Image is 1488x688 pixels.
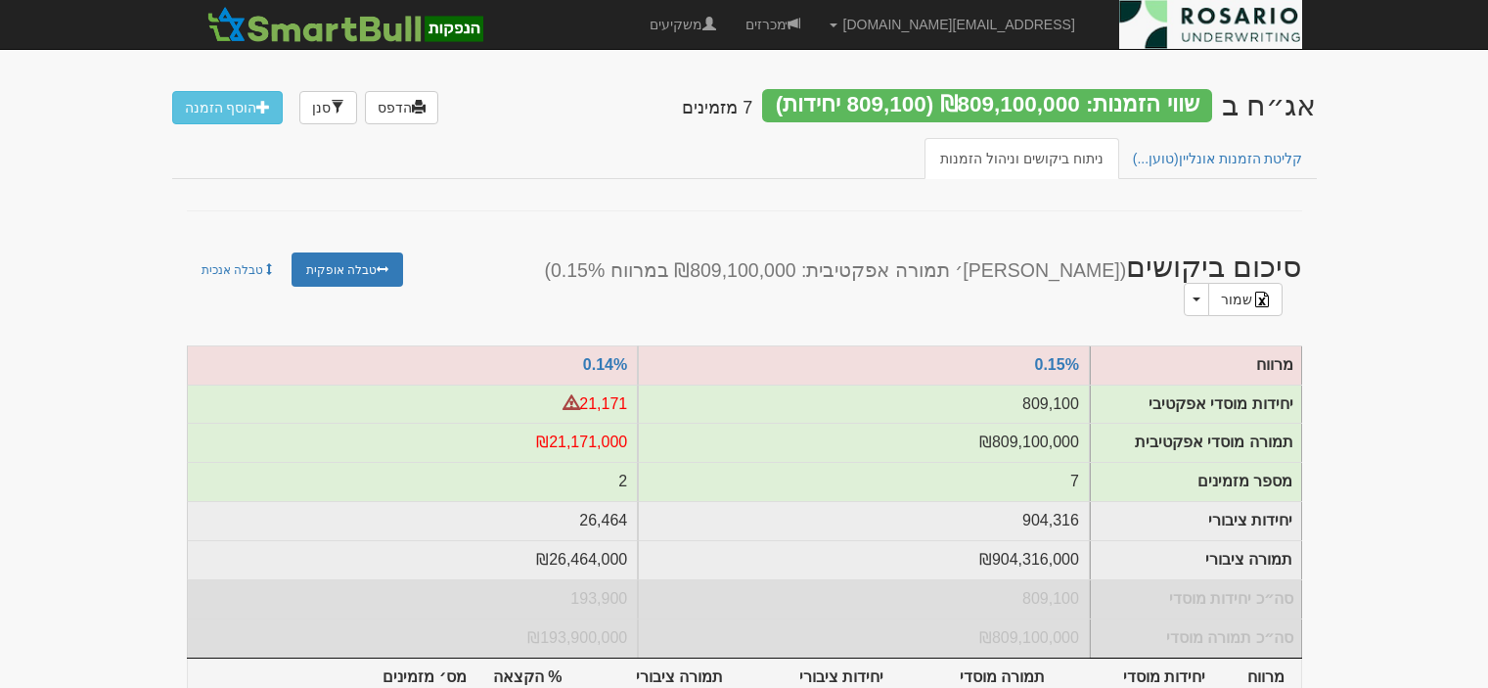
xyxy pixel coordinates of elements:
[299,91,357,124] a: סנן
[638,619,1090,658] td: סה״כ תמורה
[365,91,438,124] a: הדפס
[638,540,1090,579] td: תמורה ציבורי
[172,91,284,124] a: הוסף הזמנה
[187,619,639,658] td: סה״כ תמורה
[202,5,489,44] img: SmartBull Logo
[583,356,627,373] a: 0.14%
[638,385,1090,424] td: יחידות אפקטיבי
[638,501,1090,540] td: יחידות ציבורי
[638,462,1090,501] td: מספר מזמינים
[1208,283,1283,316] a: שמור
[1222,89,1316,121] div: דניאל פקדונות בע"מ - אג״ח (ב) - הנפקה לציבור
[1090,619,1301,658] td: סה״כ תמורה מוסדי
[1090,541,1301,580] td: תמורה ציבורי
[638,579,1090,619] td: סה״כ יחידות
[1035,356,1079,373] a: 0.15%
[458,251,1317,316] h2: סיכום ביקושים
[187,423,639,462] td: תמורה אפקטיבית
[292,252,403,287] a: טבלה אופקית
[1090,385,1301,424] td: יחידות מוסדי אפקטיבי
[187,252,290,287] a: טבלה אנכית
[762,89,1212,122] div: שווי הזמנות: ₪809,100,000 (809,100 יחידות)
[187,501,639,540] td: יחידות ציבורי
[187,385,639,424] td: יחידות אפקטיבי
[1090,579,1301,619] td: סה״כ יחידות מוסדי
[682,99,752,118] h4: 7 מזמינים
[187,540,639,579] td: תמורה ציבורי
[1133,151,1179,166] span: (טוען...)
[1090,463,1301,502] td: מספר מזמינים
[1090,345,1301,385] td: מרווח
[1117,138,1319,179] a: קליטת הזמנות אונליין(טוען...)
[638,423,1090,462] td: תמורה אפקטיבית
[1254,292,1270,307] img: excel-file-black.png
[1090,424,1301,463] td: תמורה מוסדי אפקטיבית
[187,462,639,501] td: מספר מזמינים
[924,138,1119,179] a: ניתוח ביקושים וניהול הזמנות
[1090,502,1301,541] td: יחידות ציבורי
[545,259,1127,281] small: ([PERSON_NAME]׳ תמורה אפקטיבית: ₪809,100,000 במרווח 0.15%)
[187,579,639,619] td: סה״כ יחידות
